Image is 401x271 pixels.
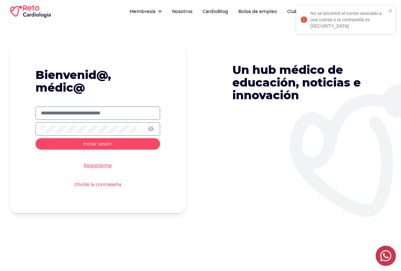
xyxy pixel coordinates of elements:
[130,8,162,15] button: Membresía
[172,8,192,15] button: Nosotros
[388,8,393,13] button: close
[10,5,51,18] img: RETO Cardio Logo
[83,141,112,147] span: Iniciar sesión
[84,162,112,169] a: Registrarme
[203,8,228,15] button: CardioBlog
[310,10,386,29] div: No se encontró el correo asociado a una cuenta o la contraseña es [SECURITY_DATA]
[36,68,160,94] h1: Bienvenid@, médic@
[74,181,121,188] a: Olvidé la contraseña
[36,138,160,150] button: Iniciar sesión
[232,63,374,101] p: Un hub médico de educación, noticias e innovación
[238,8,277,15] button: Bolsa de empleo
[287,8,330,15] button: Club de beneficios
